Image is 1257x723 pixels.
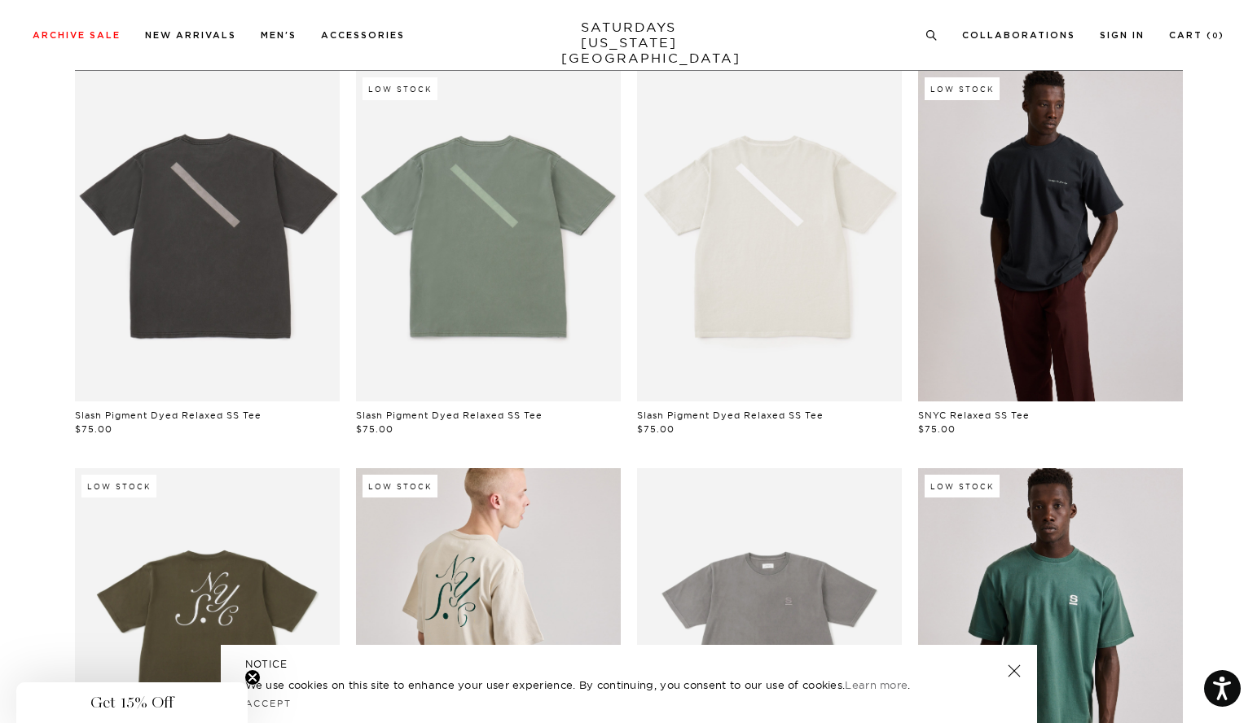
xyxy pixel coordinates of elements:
[637,410,824,421] a: Slash Pigment Dyed Relaxed SS Tee
[81,475,156,497] div: Low Stock
[918,423,956,435] span: $75.00
[845,678,908,691] a: Learn more
[925,77,1000,100] div: Low Stock
[918,410,1030,421] a: SNYC Relaxed SS Tee
[356,423,393,435] span: $75.00
[561,20,696,66] a: SATURDAYS[US_STATE][GEOGRAPHIC_DATA]
[261,31,297,40] a: Men's
[145,31,236,40] a: New Arrivals
[962,31,1075,40] a: Collaborations
[75,423,112,435] span: $75.00
[245,657,1013,672] h5: NOTICE
[245,698,292,709] a: Accept
[1169,31,1224,40] a: Cart (0)
[75,410,262,421] a: Slash Pigment Dyed Relaxed SS Tee
[245,677,955,693] p: We use cookies on this site to enhance your user experience. By continuing, you consent to our us...
[363,77,437,100] div: Low Stock
[925,475,1000,497] div: Low Stock
[33,31,121,40] a: Archive Sale
[321,31,405,40] a: Accessories
[16,682,248,723] div: Get 15% OffClose teaser
[1100,31,1145,40] a: Sign In
[90,693,174,712] span: Get 15% Off
[356,410,543,421] a: Slash Pigment Dyed Relaxed SS Tee
[1212,33,1219,40] small: 0
[637,423,675,435] span: $75.00
[244,669,261,686] button: Close teaser
[363,475,437,497] div: Low Stock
